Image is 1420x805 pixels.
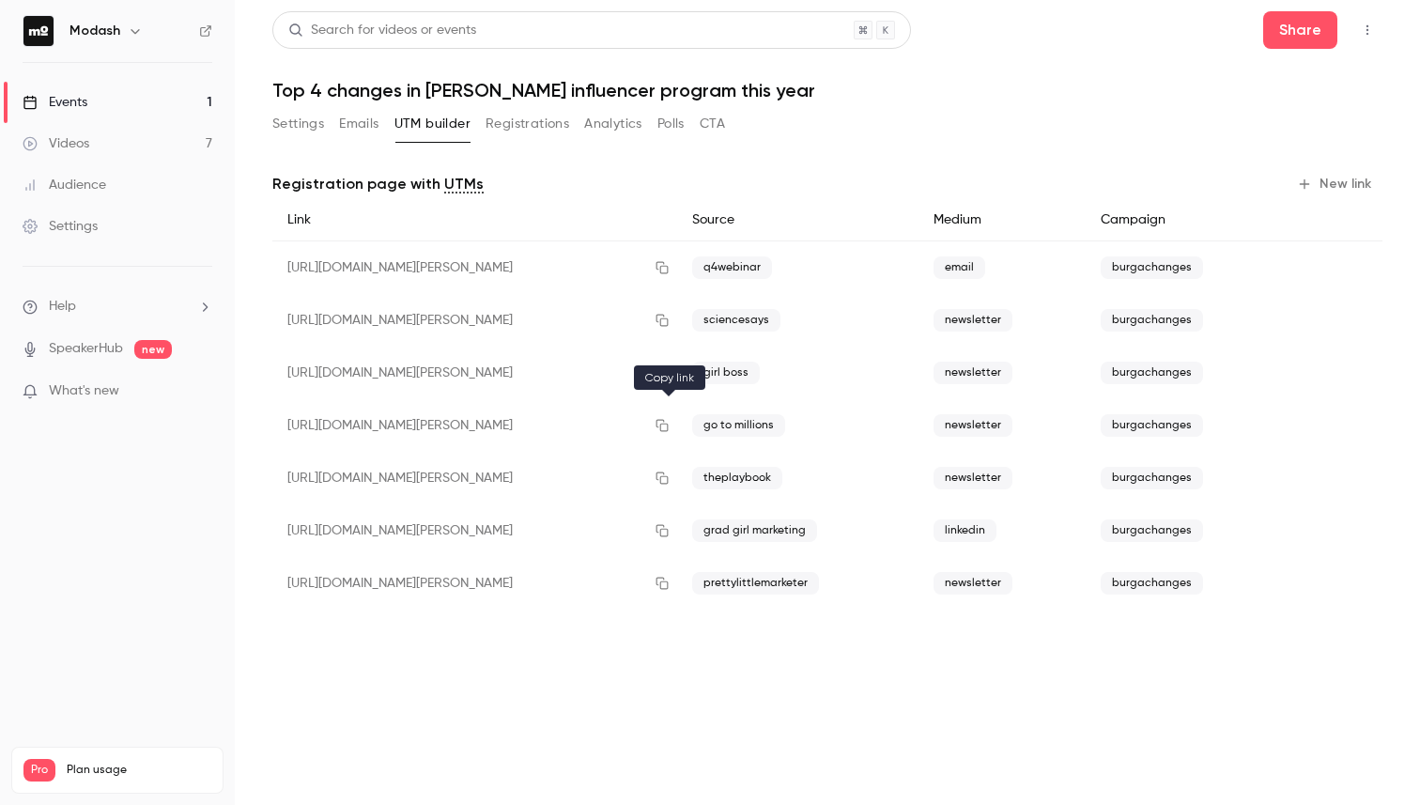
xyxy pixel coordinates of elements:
span: prettylittlemarketer [692,572,819,595]
span: new [134,340,172,359]
span: linkedin [934,519,996,542]
a: SpeakerHub [49,339,123,359]
div: [URL][DOMAIN_NAME][PERSON_NAME] [272,399,677,452]
p: Registration page with [272,173,484,195]
button: Share [1263,11,1337,49]
span: Plan usage [67,763,211,778]
span: Pro [23,759,55,782]
div: Videos [23,134,89,153]
div: Settings [23,217,98,236]
span: What's new [49,381,119,401]
span: newsletter [934,309,1012,332]
button: New link [1289,169,1382,199]
div: Medium [918,199,1087,241]
div: Source [677,199,918,241]
div: Campaign [1086,199,1289,241]
button: UTM builder [394,109,471,139]
h1: Top 4 changes in [PERSON_NAME] influencer program this year [272,79,1382,101]
div: Search for videos or events [288,21,476,40]
span: burgachanges [1101,309,1203,332]
div: [URL][DOMAIN_NAME][PERSON_NAME] [272,294,677,347]
button: Analytics [584,109,642,139]
span: burgachanges [1101,362,1203,384]
div: [URL][DOMAIN_NAME][PERSON_NAME] [272,241,677,295]
span: theplaybook [692,467,782,489]
span: burgachanges [1101,256,1203,279]
iframe: Noticeable Trigger [190,383,212,400]
span: burgachanges [1101,467,1203,489]
div: Events [23,93,87,112]
a: UTMs [444,173,484,195]
span: burgachanges [1101,414,1203,437]
span: girl boss [692,362,760,384]
button: Emails [339,109,378,139]
span: burgachanges [1101,519,1203,542]
div: [URL][DOMAIN_NAME][PERSON_NAME] [272,504,677,557]
span: email [934,256,985,279]
span: newsletter [934,414,1012,437]
button: Polls [657,109,685,139]
span: grad girl marketing [692,519,817,542]
button: Settings [272,109,324,139]
li: help-dropdown-opener [23,297,212,317]
div: Link [272,199,677,241]
span: newsletter [934,362,1012,384]
span: newsletter [934,467,1012,489]
span: Help [49,297,76,317]
div: [URL][DOMAIN_NAME][PERSON_NAME] [272,347,677,399]
span: burgachanges [1101,572,1203,595]
span: go to millions [692,414,785,437]
div: [URL][DOMAIN_NAME][PERSON_NAME] [272,452,677,504]
span: q4webinar [692,256,772,279]
button: CTA [700,109,725,139]
button: Registrations [486,109,569,139]
div: Audience [23,176,106,194]
span: newsletter [934,572,1012,595]
h6: Modash [69,22,120,40]
div: [URL][DOMAIN_NAME][PERSON_NAME] [272,557,677,610]
span: sciencesays [692,309,780,332]
img: Modash [23,16,54,46]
